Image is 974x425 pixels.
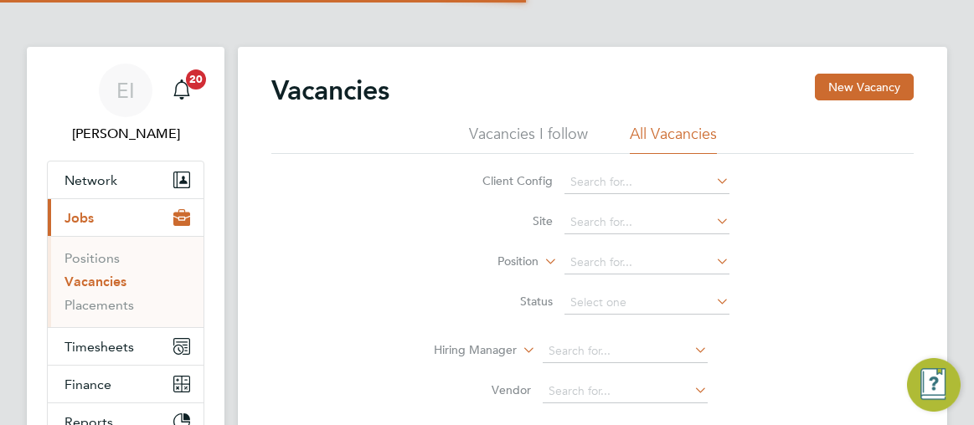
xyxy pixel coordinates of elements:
[543,340,708,363] input: Search for...
[435,382,531,397] label: Vendor
[64,172,117,188] span: Network
[48,236,204,327] div: Jobs
[907,358,961,412] button: Engage Resource Center
[469,124,588,154] li: Vacancies I follow
[456,173,553,188] label: Client Config
[48,161,204,198] button: Network
[630,124,717,154] li: All Vacancies
[47,64,204,144] a: EI[PERSON_NAME]
[64,250,120,266] a: Positions
[456,213,553,228] label: Site
[186,69,206,90] span: 20
[64,297,134,313] a: Placements
[815,74,914,100] button: New Vacancy
[48,366,204,402] button: Finance
[564,251,729,274] input: Search for...
[564,291,729,315] input: Select one
[165,64,198,117] a: 20
[116,79,135,101] span: EI
[271,74,389,107] h2: Vacancies
[64,274,126,289] a: Vacancies
[456,294,553,309] label: Status
[564,211,729,234] input: Search for...
[47,124,204,144] span: Esther Isaac
[64,339,134,355] span: Timesheets
[48,328,204,365] button: Timesheets
[543,380,708,403] input: Search for...
[564,171,729,194] input: Search for...
[420,342,517,359] label: Hiring Manager
[64,376,111,392] span: Finance
[64,210,94,226] span: Jobs
[442,253,539,270] label: Position
[48,199,204,236] button: Jobs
